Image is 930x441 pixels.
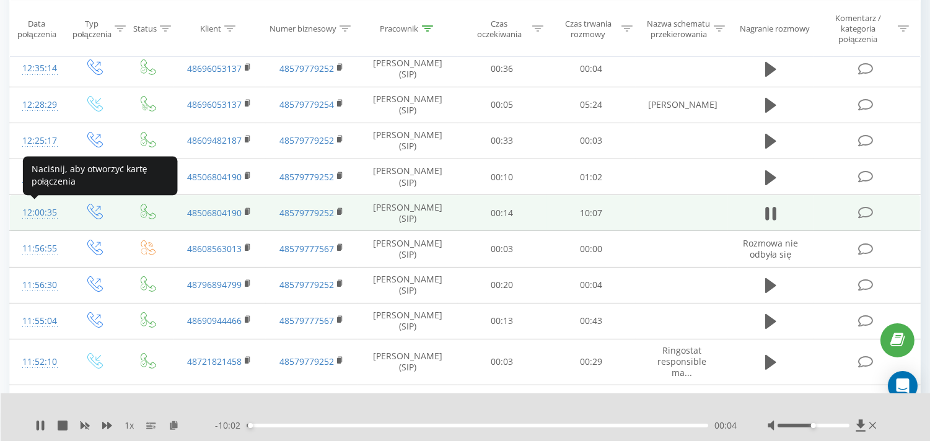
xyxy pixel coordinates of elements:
[458,267,547,303] td: 00:20
[279,171,334,183] a: 48579779252
[714,419,737,432] span: 00:04
[546,303,636,339] td: 00:43
[458,123,547,159] td: 00:33
[358,231,458,267] td: [PERSON_NAME] (SIP)
[546,87,636,123] td: 05:24
[125,419,134,432] span: 1 x
[546,339,636,385] td: 00:29
[811,423,816,428] div: Accessibility label
[458,385,547,421] td: 00:33
[546,159,636,195] td: 01:02
[358,51,458,87] td: [PERSON_NAME] (SIP)
[358,267,458,303] td: [PERSON_NAME] (SIP)
[23,156,178,195] div: Naciśnij, aby otworzyć kartę połączenia
[546,231,636,267] td: 00:00
[22,129,54,153] div: 12:25:17
[358,87,458,123] td: [PERSON_NAME] (SIP)
[458,303,547,339] td: 00:13
[458,87,547,123] td: 00:05
[187,98,242,110] a: 48696053137
[22,309,54,333] div: 11:55:04
[215,419,247,432] span: - 10:02
[458,231,547,267] td: 00:03
[10,18,63,39] div: Data połączenia
[458,195,547,231] td: 00:14
[72,18,112,39] div: Typ połączenia
[546,385,636,421] td: 00:00
[279,243,334,255] a: 48579777567
[358,339,458,385] td: [PERSON_NAME] (SIP)
[469,18,530,39] div: Czas oczekiwania
[458,51,547,87] td: 00:36
[187,134,242,146] a: 48609482187
[279,63,334,74] a: 48579779252
[279,98,334,110] a: 48579779254
[358,123,458,159] td: [PERSON_NAME] (SIP)
[358,159,458,195] td: [PERSON_NAME] (SIP)
[200,24,221,34] div: Klient
[358,303,458,339] td: [PERSON_NAME] (SIP)
[657,344,706,378] span: Ringostat responsible ma...
[248,423,253,428] div: Accessibility label
[546,123,636,159] td: 00:03
[740,24,810,34] div: Nagranie rozmowy
[22,56,54,81] div: 12:35:14
[187,63,242,74] a: 48696053137
[187,207,242,219] a: 48506804190
[187,279,242,290] a: 48796894799
[380,24,419,34] div: Pracownik
[279,279,334,290] a: 48579779252
[22,201,54,225] div: 12:00:35
[270,24,336,34] div: Numer biznesowy
[133,24,157,34] div: Status
[22,350,54,374] div: 11:52:10
[187,356,242,367] a: 48721821458
[279,356,334,367] a: 48579779252
[647,18,711,39] div: Nazwa schematu przekierowania
[743,237,798,260] span: Rozmowa nie odbyła się
[187,315,242,326] a: 48690944466
[279,207,334,219] a: 48579779252
[279,134,334,146] a: 48579779252
[822,13,895,45] div: Komentarz / kategoria połączenia
[888,371,918,401] div: Open Intercom Messenger
[279,315,334,326] a: 48579777567
[358,195,458,231] td: [PERSON_NAME] (SIP)
[546,267,636,303] td: 00:04
[358,385,458,421] td: [PERSON_NAME] (SIP)
[546,195,636,231] td: 10:07
[546,51,636,87] td: 00:04
[22,93,54,117] div: 12:28:29
[458,159,547,195] td: 00:10
[636,87,728,123] td: [PERSON_NAME]
[22,237,54,261] div: 11:56:55
[187,243,242,255] a: 48608563013
[558,18,618,39] div: Czas trwania rozmowy
[458,339,547,385] td: 00:03
[22,273,54,297] div: 11:56:30
[22,391,54,415] div: 11:51:54
[187,171,242,183] a: 48506804190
